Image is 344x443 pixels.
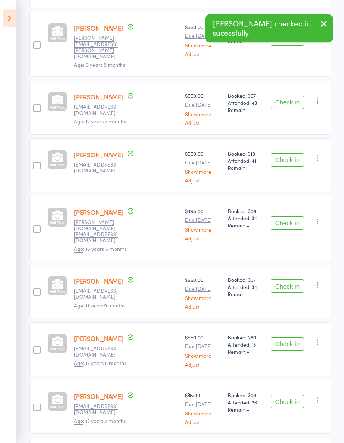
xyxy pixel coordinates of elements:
[74,302,125,310] span: : 11 years 9 months
[247,406,249,413] span: -
[228,348,264,355] span: Remain:
[228,291,264,298] span: Remain:
[185,120,221,126] a: Adjust
[185,420,221,425] a: Adjust
[185,392,221,425] div: $35.00
[185,227,221,232] a: Show more
[271,395,304,409] button: Check in
[185,401,221,407] small: Due [DATE]
[74,360,126,367] span: : 17 years 6 months
[185,169,221,175] a: Show more
[74,219,128,244] small: santhosh.mk@gmail.com
[74,208,123,217] a: [PERSON_NAME]
[74,118,126,125] span: : 12 years 7 months
[74,151,123,159] a: [PERSON_NAME]
[228,392,264,399] span: Booked: 309
[74,288,128,300] small: singh_raahul@yahoo.com
[74,61,125,69] span: : 9 years 8 months
[185,102,221,108] small: Due [DATE]
[205,14,333,43] div: [PERSON_NAME] checked in sucessfully
[74,346,128,358] small: haripriyatati03@gmail.com
[185,150,221,183] div: $550.00
[228,157,264,164] span: Attended: 41
[185,286,221,292] small: Due [DATE]
[228,222,264,229] span: Remain:
[185,160,221,166] small: Due [DATE]
[74,404,128,416] small: Goverdhantg@gmail.com
[74,417,126,425] span: : 13 years 7 months
[74,245,127,253] span: : 15 years 5 months
[228,99,264,107] span: Attended: 43
[228,150,264,157] span: Booked: 310
[228,284,264,291] span: Attended: 34
[228,92,264,99] span: Booked: 307
[271,154,304,167] button: Check in
[74,277,123,286] a: [PERSON_NAME]
[228,334,264,341] span: Booked: 280
[185,23,221,57] div: $550.00
[74,392,123,401] a: [PERSON_NAME]
[74,24,123,33] a: [PERSON_NAME]
[74,104,128,116] small: raajvenkat@gmail.com
[185,304,221,310] a: Adjust
[247,107,249,114] span: -
[228,107,264,114] span: Remain:
[228,215,264,222] span: Attended: 32
[185,217,221,223] small: Due [DATE]
[228,276,264,284] span: Booked: 307
[185,344,221,349] small: Due [DATE]
[185,353,221,359] a: Show more
[74,162,128,174] small: ravuri25@gmail.com
[185,43,221,48] a: Show more
[74,35,128,60] small: Phani.Ponnapalli@gmail.com
[228,164,264,172] span: Remain:
[185,411,221,416] a: Show more
[185,334,221,367] div: $550.00
[185,112,221,117] a: Show more
[185,92,221,125] div: $550.00
[247,291,249,298] span: -
[185,208,221,241] div: $495.00
[247,348,249,355] span: -
[185,276,221,310] div: $550.00
[228,208,264,215] span: Booked: 306
[228,399,264,406] span: Attended: 26
[185,178,221,183] a: Adjust
[271,217,304,230] button: Check in
[271,338,304,351] button: Check in
[185,295,221,301] a: Show more
[228,341,264,348] span: Attended: 13
[271,280,304,293] button: Check in
[185,236,221,241] a: Adjust
[228,406,264,413] span: Remain:
[271,96,304,109] button: Check in
[247,164,249,172] span: -
[74,334,123,343] a: [PERSON_NAME]
[247,222,249,229] span: -
[185,362,221,367] a: Adjust
[74,93,123,102] a: [PERSON_NAME]
[185,33,221,39] small: Due [DATE]
[185,52,221,57] a: Adjust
